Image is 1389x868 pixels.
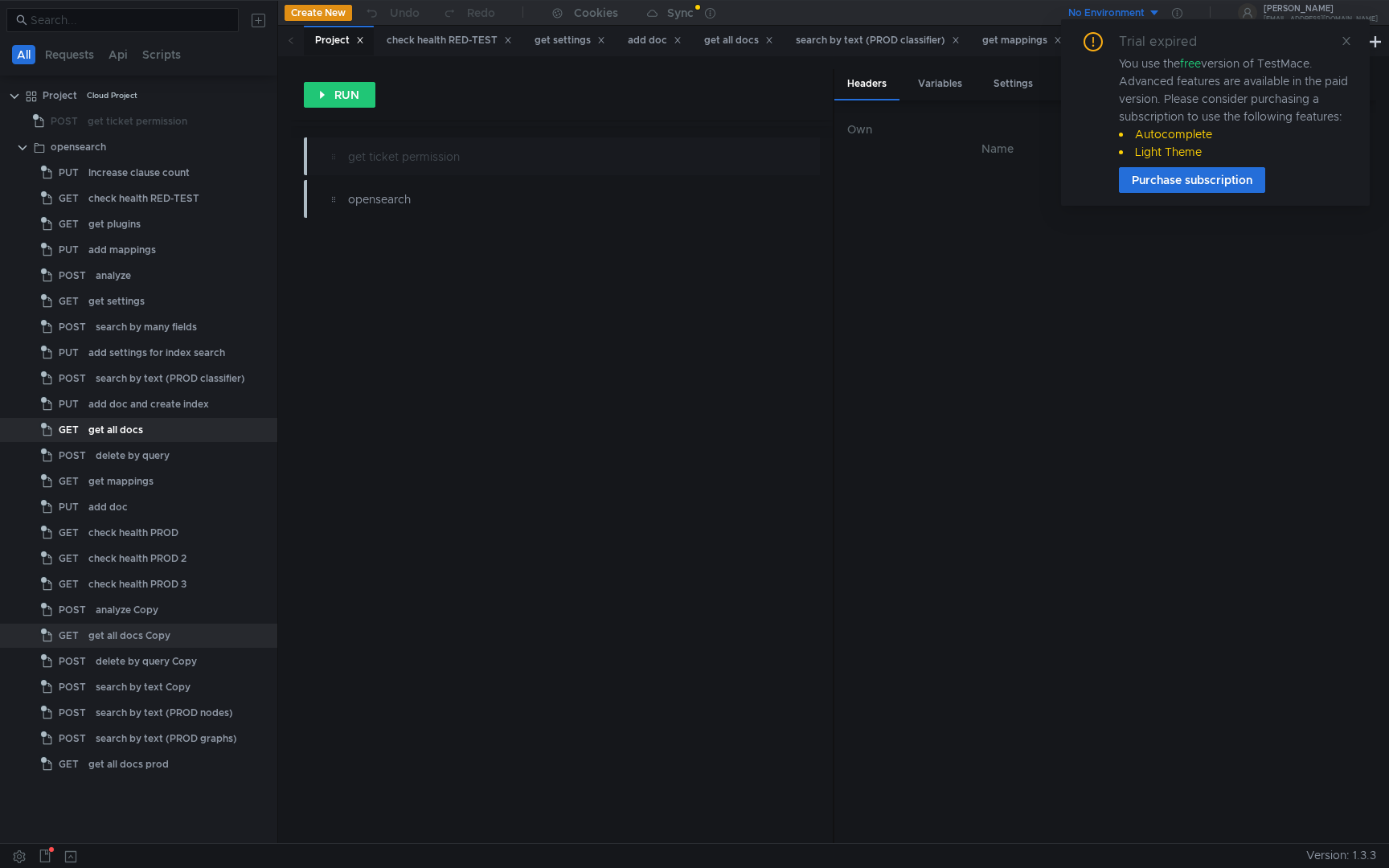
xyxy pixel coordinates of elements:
[12,45,35,64] button: All
[1119,125,1350,143] li: Autocomplete
[88,572,186,596] div: check health PROD 3
[96,649,197,674] div: delete by query Copy
[834,69,899,100] div: Headers
[96,701,233,725] div: search by text (PROD nodes)
[59,186,79,211] span: GET
[88,109,187,133] div: get ticket permission
[43,84,77,108] div: Project
[59,238,79,262] span: PUT
[59,547,79,571] span: GET
[1119,32,1216,51] div: Trial expired
[88,624,170,648] div: get all docs Copy
[59,469,79,493] span: GET
[96,675,191,699] div: search by text Copy
[387,32,512,49] div: check health RED-TEST
[104,45,133,64] button: Api
[535,32,605,49] div: get settings
[628,32,682,49] div: add doc
[40,45,99,64] button: Requests
[88,495,128,519] div: add doc
[352,1,431,25] button: Undo
[59,289,79,313] span: GET
[59,727,86,751] span: POST
[31,11,229,29] input: Search...
[59,212,79,236] span: GET
[1119,167,1265,193] button: Purchase subscription
[1306,844,1376,867] span: Version: 1.3.3
[96,444,170,468] div: delete by query
[1180,56,1201,71] span: free
[96,727,237,751] div: search by text (PROD graphs)
[51,135,106,159] div: opensearch
[88,186,199,211] div: check health RED-TEST
[59,701,86,725] span: POST
[88,289,145,313] div: get settings
[51,109,78,133] span: POST
[431,1,506,25] button: Redo
[905,69,975,99] div: Variables
[59,315,86,339] span: POST
[1119,55,1350,161] div: You use the version of TestMace. Advanced features are available in the paid version. Please cons...
[59,341,79,365] span: PUT
[88,469,154,493] div: get mappings
[1264,5,1378,13] div: [PERSON_NAME]
[467,3,495,23] div: Redo
[96,264,131,288] div: analyze
[1264,16,1378,22] div: [EMAIL_ADDRESS][DOMAIN_NAME]
[59,495,79,519] span: PUT
[88,521,178,545] div: check health PROD
[59,444,86,468] span: POST
[88,392,209,416] div: add doc and create index
[59,366,86,391] span: POST
[88,547,186,571] div: check health PROD 2
[59,418,79,442] span: GET
[348,148,696,166] div: get ticket permission
[796,32,960,49] div: search by text (PROD classifier)
[1068,6,1145,21] div: No Environment
[88,418,143,442] div: get all docs
[59,598,86,622] span: POST
[667,7,694,18] div: Sync
[88,161,190,185] div: Increase clause count
[87,84,137,108] div: Cloud Project
[59,675,86,699] span: POST
[59,392,79,416] span: PUT
[304,82,375,108] button: RUN
[1119,143,1350,161] li: Light Theme
[88,238,156,262] div: add mappings
[873,139,1122,158] th: Name
[704,32,773,49] div: get all docs
[59,624,79,648] span: GET
[574,3,618,23] div: Cookies
[315,32,364,49] div: Project
[96,366,245,391] div: search by text (PROD classifier)
[285,5,352,21] button: Create New
[88,212,141,236] div: get plugins
[96,598,158,622] div: analyze Copy
[137,45,186,64] button: Scripts
[348,190,696,208] div: opensearch
[96,315,197,339] div: search by many fields
[88,752,169,776] div: get all docs prod
[59,649,86,674] span: POST
[847,120,1314,139] h6: Own
[390,3,420,23] div: Undo
[88,341,225,365] div: add settings for index search
[982,32,1062,49] div: get mappings
[981,69,1046,99] div: Settings
[59,521,79,545] span: GET
[59,161,79,185] span: PUT
[59,752,79,776] span: GET
[59,572,79,596] span: GET
[59,264,86,288] span: POST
